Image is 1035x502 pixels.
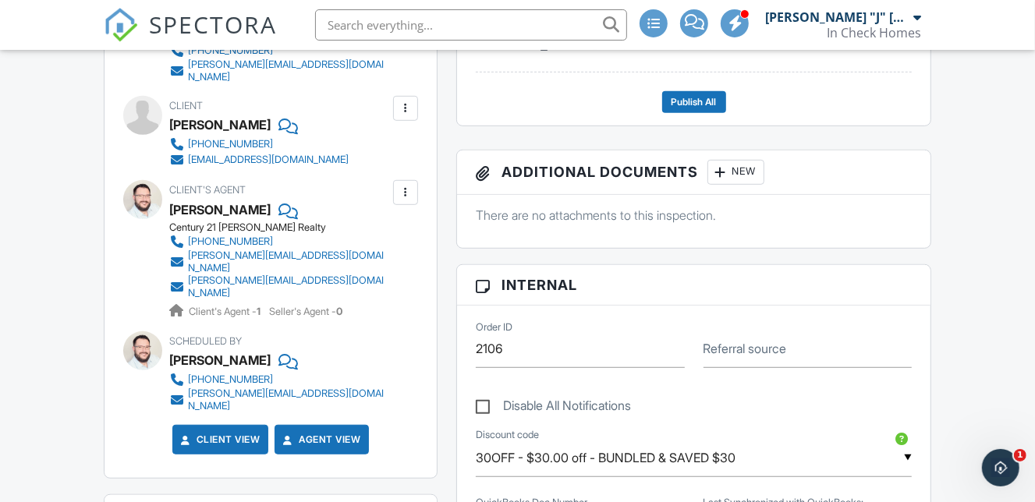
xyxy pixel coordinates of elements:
[169,221,402,234] div: Century 21 [PERSON_NAME] Realty
[169,249,389,274] a: [PERSON_NAME][EMAIL_ADDRESS][DOMAIN_NAME]
[188,235,273,248] div: [PHONE_NUMBER]
[169,58,389,83] a: [PERSON_NAME][EMAIL_ADDRESS][DOMAIN_NAME]
[257,306,261,317] strong: 1
[169,198,271,221] a: [PERSON_NAME]
[476,320,512,334] label: Order ID
[188,249,389,274] div: [PERSON_NAME][EMAIL_ADDRESS][DOMAIN_NAME]
[188,154,349,166] div: [EMAIL_ADDRESS][DOMAIN_NAME]
[178,432,261,447] a: Client View
[169,335,242,347] span: Scheduled By
[269,306,342,317] span: Seller's Agent -
[280,432,360,447] a: Agent View
[169,372,389,387] a: [PHONE_NUMBER]
[169,100,203,111] span: Client
[476,428,539,442] label: Discount code
[188,58,389,83] div: [PERSON_NAME][EMAIL_ADDRESS][DOMAIN_NAME]
[1014,449,1026,461] span: 1
[104,8,138,42] img: The Best Home Inspection Software - Spectora
[169,136,349,152] a: [PHONE_NUMBER]
[188,138,273,150] div: [PHONE_NUMBER]
[169,184,246,196] span: Client's Agent
[704,340,787,357] label: Referral source
[189,306,263,317] span: Client's Agent -
[336,306,342,317] strong: 0
[169,152,349,168] a: [EMAIL_ADDRESS][DOMAIN_NAME]
[169,348,271,372] div: [PERSON_NAME]
[169,43,389,58] a: [PHONE_NUMBER]
[476,207,912,224] p: There are no attachments to this inspection.
[827,25,921,41] div: In Check Homes
[457,150,930,195] h3: Additional Documents
[169,234,389,249] a: [PHONE_NUMBER]
[169,274,389,299] a: [PERSON_NAME][EMAIL_ADDRESS][DOMAIN_NAME]
[315,9,627,41] input: Search everything...
[104,21,277,54] a: SPECTORA
[188,387,389,412] div: [PERSON_NAME][EMAIL_ADDRESS][DOMAIN_NAME]
[169,113,271,136] div: [PERSON_NAME]
[457,265,930,306] h3: Internal
[188,373,273,386] div: [PHONE_NUMBER]
[188,274,389,299] div: [PERSON_NAME][EMAIL_ADDRESS][DOMAIN_NAME]
[149,8,277,41] span: SPECTORA
[707,160,764,185] div: New
[476,398,631,418] label: Disable All Notifications
[169,387,389,412] a: [PERSON_NAME][EMAIL_ADDRESS][DOMAIN_NAME]
[765,9,909,25] div: [PERSON_NAME] "J" [PERSON_NAME]
[982,449,1019,486] iframe: Intercom live chat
